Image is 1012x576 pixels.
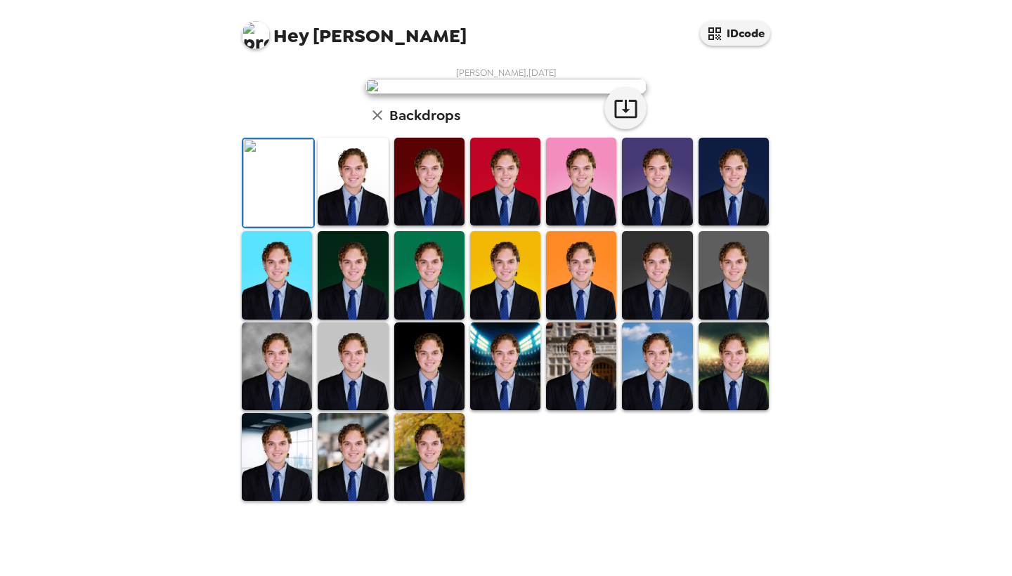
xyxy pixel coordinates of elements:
[456,67,557,79] span: [PERSON_NAME] , [DATE]
[242,14,467,46] span: [PERSON_NAME]
[700,21,770,46] button: IDcode
[389,104,460,126] h6: Backdrops
[243,139,313,227] img: Original
[273,23,309,48] span: Hey
[242,21,270,49] img: profile pic
[365,79,647,94] img: user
